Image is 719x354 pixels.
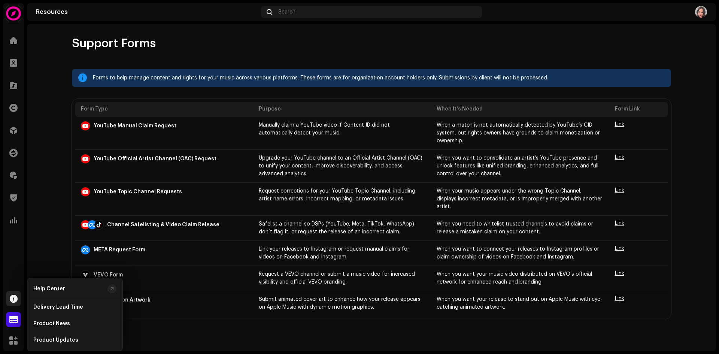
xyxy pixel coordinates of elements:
div: Forms to help manage content and rights for your music across various platforms. These forms are ... [93,73,665,82]
a: Link [615,122,624,127]
p: Request a VEVO channel or submit a music video for increased visibility and official VEVO branding. [259,270,425,286]
p: YouTube Topic Channel Requests [94,188,182,196]
a: Link [615,246,624,251]
p: Link your releases to Instagram or request manual claims for videos on Facebook and Instagram. [259,245,425,261]
a: Link [615,221,624,226]
p: VEVO Form [94,271,123,279]
p: YouTube Official Artist Channel (OAC) Request [94,155,216,163]
p: YouTube Manual Claim Request [94,122,176,130]
p: When you need to whitelist trusted channels to avoid claims or release a mistaken claim on your c... [437,220,603,236]
th: Form Link [609,102,668,117]
p: When a match is not automatically detected by YouTube’s CID system, but rights owners have ground... [437,121,603,145]
p: Submit animated cover art to enhance how your release appears on Apple Music with dynamic motion ... [259,296,425,311]
div: Product News [33,321,70,327]
p: Channel Safelisting & Video Claim Release [107,221,219,229]
p: When you want to connect your releases to Instagram profiles or claim ownership of videos on Face... [437,245,603,261]
span: Search [278,9,295,15]
img: e78fd41a-a757-4699-bac5-be1eb3095dbf [6,6,21,21]
p: When you want your release to stand out on Apple Music with eye-catching animated artwork. [437,296,603,311]
p: When you want to consolidate an artist’s YouTube presence and unlock features like unified brandi... [437,154,603,178]
th: Form Type [75,102,253,117]
re-m-nav-item: Product Updates [30,333,119,348]
span: Support Forms [72,36,156,51]
re-m-nav-item: Help Center [30,281,119,296]
a: Link [615,296,624,301]
p: META Request Form [94,246,145,254]
a: Link [615,188,624,193]
div: Help Center [33,286,65,292]
p: When your music appears under the wrong Topic Channel, displays incorrect metadata, or is imprope... [437,187,603,211]
re-m-nav-item: Product News [30,316,119,331]
p: Request corrections for your YouTube Topic Channel, including artist name errors, incorrect mappi... [259,187,425,203]
img: 5abfd83f-0293-4f79-beff-efde5ed0c598 [695,6,707,18]
p: Manually claim a YouTube video if Content ID did not automatically detect your music. [259,121,425,137]
re-m-nav-item: Delivery Lead Time [30,300,119,315]
th: Purpose [253,102,431,117]
a: Link [615,155,624,160]
a: Link [615,271,624,276]
p: When you want your music video distributed on VEVO’s official network for enhanced reach and bran... [437,270,603,286]
p: Safelist a channel so DSPs (YouTube, Meta, TikTok, WhatsApp) don’t flag it, or request the releas... [259,220,425,236]
div: Product Updates [33,337,78,343]
p: Upgrade your YouTube channel to an Official Artist Channel (OAC) to unify your content, improve d... [259,154,425,178]
div: Delivery Lead Time [33,304,83,310]
div: Resources [36,9,258,15]
th: When It's Needed [431,102,609,117]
